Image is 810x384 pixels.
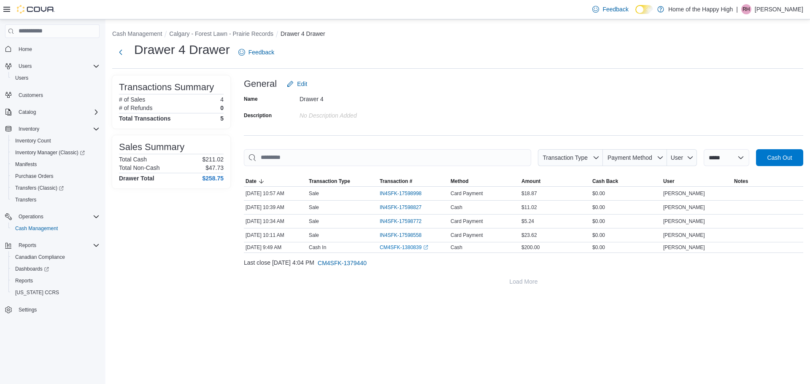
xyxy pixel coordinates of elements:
a: Transfers [12,195,40,205]
span: Settings [19,306,37,313]
button: Cash Management [8,223,103,234]
button: Catalog [15,107,39,117]
button: CM4SFK-1379440 [314,255,370,271]
span: Users [15,61,100,71]
button: Transfers [8,194,103,206]
span: Date [246,178,256,185]
button: IN4SFK-17598827 [380,202,430,212]
a: Users [12,73,32,83]
a: Cash Management [12,223,61,234]
h6: Total Cash [119,156,147,163]
button: Users [15,61,35,71]
button: User [661,176,732,186]
span: [PERSON_NAME] [663,244,705,251]
span: Users [15,75,28,81]
span: Canadian Compliance [15,254,65,260]
button: Transaction Type [307,176,378,186]
span: Reports [15,277,33,284]
a: Reports [12,276,36,286]
p: | [736,4,738,14]
span: [PERSON_NAME] [663,204,705,211]
button: Next [112,44,129,61]
input: Dark Mode [635,5,653,14]
h6: Total Non-Cash [119,164,160,171]
h3: Sales Summary [119,142,184,152]
h4: Drawer Total [119,175,154,182]
span: Settings [15,304,100,315]
span: Users [19,63,32,70]
span: Manifests [15,161,37,168]
span: Transfers [15,196,36,203]
div: $0.00 [591,230,661,240]
button: Inventory Count [8,135,103,147]
h6: # of Refunds [119,105,152,111]
button: User [667,149,697,166]
span: Inventory Manager (Classic) [15,149,85,156]
button: Transaction # [378,176,449,186]
a: Inventory Count [12,136,54,146]
button: Drawer 4 Drawer [281,30,325,37]
span: Amount [521,178,540,185]
span: Cash [451,244,462,251]
a: Manifests [12,159,40,169]
button: [US_STATE] CCRS [8,287,103,298]
p: [PERSON_NAME] [755,4,803,14]
span: Operations [19,213,43,220]
span: Cash Out [767,153,792,162]
a: [US_STATE] CCRS [12,287,62,298]
div: [DATE] 9:49 AM [244,242,307,252]
span: Transaction Type [543,154,588,161]
p: 0 [220,105,224,111]
span: Customers [19,92,43,99]
span: Method [451,178,469,185]
a: Customers [15,90,46,100]
div: $0.00 [591,202,661,212]
p: Sale [309,232,319,239]
span: [PERSON_NAME] [663,190,705,197]
p: $47.73 [205,164,224,171]
span: Inventory Manager (Classic) [12,148,100,158]
span: Dashboards [12,264,100,274]
h3: General [244,79,277,89]
span: Transaction Type [309,178,350,185]
p: Sale [309,190,319,197]
a: Transfers (Classic) [12,183,67,193]
span: Transfers (Classic) [12,183,100,193]
button: Settings [2,303,103,316]
span: IN4SFK-17598772 [380,218,421,225]
a: Transfers (Classic) [8,182,103,194]
span: [PERSON_NAME] [663,218,705,225]
div: No Description added [300,109,413,119]
a: Inventory Manager (Classic) [12,148,88,158]
span: Reports [15,240,100,250]
button: Reports [15,240,40,250]
span: $11.02 [521,204,537,211]
button: Purchase Orders [8,170,103,182]
div: $0.00 [591,242,661,252]
span: Operations [15,212,100,222]
a: Inventory Manager (Classic) [8,147,103,158]
span: User [671,154,683,161]
a: Feedback [589,1,632,18]
span: Transaction # [380,178,412,185]
a: Dashboards [8,263,103,275]
button: Operations [2,211,103,223]
span: Feedback [248,48,274,56]
span: Card Payment [451,190,483,197]
button: Reports [2,239,103,251]
p: Cash In [309,244,326,251]
span: Inventory [15,124,100,134]
button: Edit [283,75,310,92]
button: Amount [520,176,591,186]
a: Settings [15,305,40,315]
span: $5.24 [521,218,534,225]
span: Users [12,73,100,83]
p: $211.02 [202,156,224,163]
h4: $258.75 [202,175,224,182]
h1: Drawer 4 Drawer [134,41,230,58]
nav: Complex example [5,40,100,338]
span: Inventory [19,126,39,132]
span: $200.00 [521,244,540,251]
h6: # of Sales [119,96,145,103]
button: Calgary - Forest Lawn - Prairie Records [169,30,273,37]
